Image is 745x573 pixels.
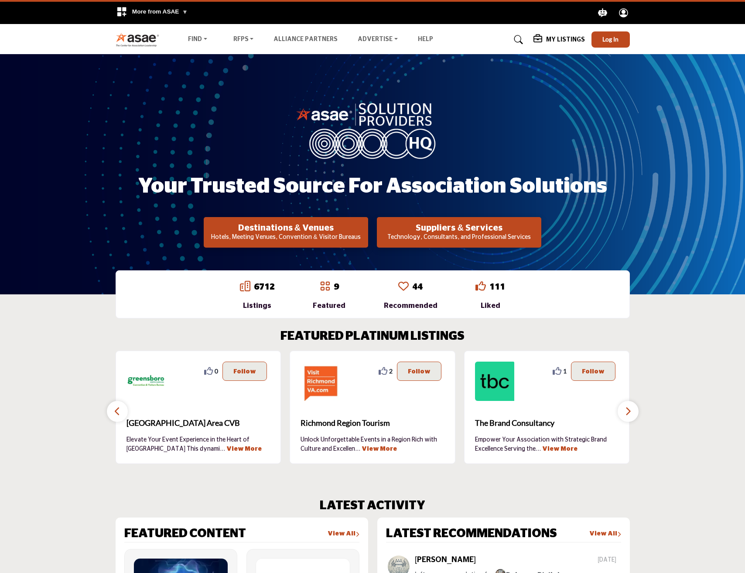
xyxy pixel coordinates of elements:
button: Log In [591,31,630,48]
a: View More [362,446,397,452]
p: Unlock Unforgettable Events in a Region Rich with Culture and Excellen [301,435,444,453]
img: The Brand Consultancy [475,362,514,401]
button: Destinations & Venues Hotels, Meeting Venues, Convention & Visitor Bureaus [204,217,368,248]
span: Richmond Region Tourism [301,417,444,429]
div: Recommended [384,300,437,311]
a: View All [589,530,621,538]
a: 9 [334,283,339,291]
a: Alliance Partners [273,36,338,42]
span: ... [536,446,541,452]
a: Find [182,34,213,46]
h2: LATEST ACTIVITY [320,499,425,514]
h1: Your Trusted Source for Association Solutions [138,173,607,200]
div: My Listings [533,35,585,45]
h5: My Listings [546,36,585,44]
h2: FEATURED PLATINUM LISTINGS [280,329,465,344]
p: Hotels, Meeting Venues, Convention & Visitor Bureaus [206,233,366,242]
a: 6712 [254,283,275,291]
span: 2 [389,366,393,376]
button: Follow [222,362,267,381]
span: [GEOGRAPHIC_DATA] Area CVB [126,417,270,429]
div: Featured [313,300,345,311]
h2: LATEST RECOMMENDATIONS [386,527,557,542]
a: Advertise [352,34,404,46]
h5: [PERSON_NAME] [415,556,476,565]
a: Go to Featured [320,281,330,293]
div: Liked [475,300,505,311]
a: [GEOGRAPHIC_DATA] Area CVB [126,411,270,435]
h2: Suppliers & Services [379,223,539,233]
p: Follow [408,366,431,376]
h2: FEATURED CONTENT [124,527,246,542]
b: Greensboro Area CVB [126,411,270,435]
h2: Destinations & Venues [206,223,366,233]
a: Search [506,33,529,47]
span: More from ASAE [132,8,188,15]
button: Follow [397,362,441,381]
span: Log In [602,35,619,43]
a: RFPs [227,34,260,46]
p: Empower Your Association with Strategic Brand Excellence Serving the [475,435,619,453]
a: The Brand Consultancy [475,411,619,435]
div: More from ASAE [111,2,193,24]
a: Help [418,36,433,42]
img: image [296,101,449,159]
span: ... [220,446,225,452]
a: View More [542,446,578,452]
p: Follow [233,366,256,376]
span: ... [355,446,360,452]
a: 111 [489,283,505,291]
img: Richmond Region Tourism [301,362,340,401]
span: 1 [563,366,567,376]
button: Follow [571,362,615,381]
button: Suppliers & Services Technology, Consultants, and Professional Services [377,217,541,248]
p: Technology, Consultants, and Professional Services [379,233,539,242]
i: Go to Liked [475,281,486,291]
a: View More [226,446,262,452]
span: 0 [215,366,218,376]
p: Follow [582,366,605,376]
img: Greensboro Area CVB [126,362,166,401]
p: Elevate Your Event Experience in the Heart of [GEOGRAPHIC_DATA] This dynami [126,435,270,453]
div: Listings [240,300,275,311]
img: Site Logo [116,32,164,47]
span: [DATE] [598,556,619,565]
a: Go to Recommended [398,281,409,293]
span: The Brand Consultancy [475,417,619,429]
a: 44 [412,283,423,291]
a: Richmond Region Tourism [301,411,444,435]
a: View All [328,530,359,538]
